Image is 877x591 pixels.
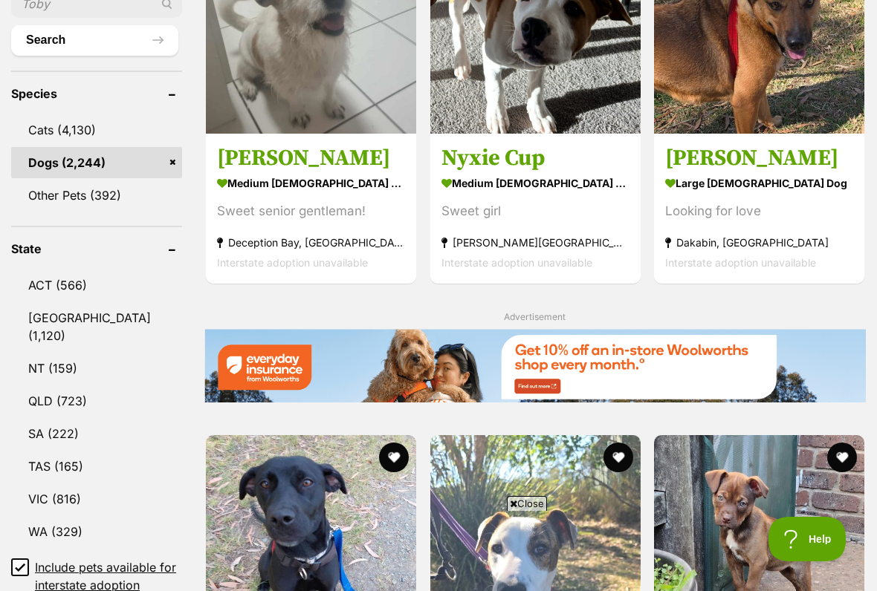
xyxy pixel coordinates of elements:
a: QLD (723) [11,385,182,417]
img: Everyday Insurance promotional banner [204,329,866,402]
iframe: Advertisement [168,517,709,584]
strong: [PERSON_NAME][GEOGRAPHIC_DATA] [441,233,630,253]
span: Interstate adoption unavailable [217,257,368,270]
div: Sweet senior gentleman! [217,202,405,222]
div: Sweet girl [441,202,630,222]
header: State [11,242,182,255]
a: Dogs (2,244) [11,147,182,178]
strong: Dakabin, [GEOGRAPHIC_DATA] [665,233,853,253]
iframe: Help Scout Beacon - Open [768,517,847,561]
a: VIC (816) [11,483,182,515]
span: Close [507,496,547,511]
a: [PERSON_NAME] large [DEMOGRAPHIC_DATA] Dog Looking for love Dakabin, [GEOGRAPHIC_DATA] Interstate... [654,134,864,284]
header: Species [11,87,182,100]
h3: Nyxie Cup [441,145,630,173]
button: favourite [603,443,632,472]
a: NT (159) [11,353,182,384]
a: TAS (165) [11,451,182,482]
a: Other Pets (392) [11,180,182,211]
span: Interstate adoption unavailable [665,257,816,270]
a: Cats (4,130) [11,114,182,146]
button: Search [11,25,178,55]
span: Interstate adoption unavailable [441,257,592,270]
strong: Deception Bay, [GEOGRAPHIC_DATA] [217,233,405,253]
strong: medium [DEMOGRAPHIC_DATA] Dog [217,173,405,195]
h3: [PERSON_NAME] [665,145,853,173]
div: Looking for love [665,202,853,222]
a: Everyday Insurance promotional banner [204,329,866,405]
span: Advertisement [504,311,566,322]
button: favourite [827,443,857,472]
a: ACT (566) [11,270,182,301]
a: [PERSON_NAME] medium [DEMOGRAPHIC_DATA] Dog Sweet senior gentleman! Deception Bay, [GEOGRAPHIC_DA... [206,134,416,284]
a: WA (329) [11,516,182,547]
strong: medium [DEMOGRAPHIC_DATA] Dog [441,173,630,195]
a: [GEOGRAPHIC_DATA] (1,120) [11,302,182,351]
button: favourite [379,443,409,472]
h3: [PERSON_NAME] [217,145,405,173]
a: SA (222) [11,418,182,449]
strong: large [DEMOGRAPHIC_DATA] Dog [665,173,853,195]
a: Nyxie Cup medium [DEMOGRAPHIC_DATA] Dog Sweet girl [PERSON_NAME][GEOGRAPHIC_DATA] Interstate adop... [430,134,641,284]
